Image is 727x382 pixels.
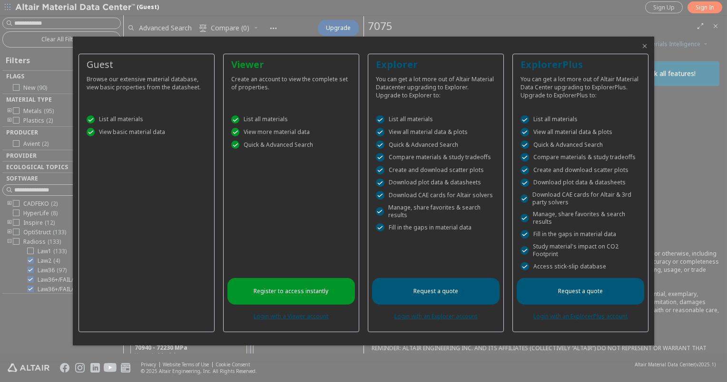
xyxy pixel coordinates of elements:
[376,223,496,232] div: Fill in the gaps in material data
[521,166,640,174] div: Create and download scatter plots
[254,312,328,320] a: Login with a Viewer account
[376,58,496,71] div: Explorer
[376,141,384,149] div: 
[521,115,640,124] div: List all materials
[87,115,95,124] div: 
[87,58,206,71] div: Guest
[372,278,500,305] a: Request a quote
[376,191,496,200] div: Download CAE cards for Altair solvers
[521,58,640,71] div: ExplorerPlus
[376,128,384,136] div: 
[376,141,496,149] div: Quick & Advanced Search
[231,71,351,91] div: Create an account to view the complete set of properties.
[87,115,206,124] div: List all materials
[231,141,240,149] div: 
[376,153,496,162] div: Compare materials & study tradeoffs
[87,128,95,136] div: 
[376,166,384,174] div: 
[521,262,529,271] div: 
[376,223,384,232] div: 
[376,204,496,219] div: Manage, share favorites & search results
[376,191,384,200] div: 
[521,230,640,239] div: Fill in the gaps in material data
[521,210,640,226] div: Manage, share favorites & search results
[641,42,648,50] button: Close
[533,312,628,320] a: Login with an ExplorerPlus account
[521,179,529,187] div: 
[394,312,477,320] a: Login with an Explorer account
[231,115,240,124] div: 
[376,153,384,162] div: 
[376,179,496,187] div: Download plot data & datasheets
[87,71,206,91] div: Browse our extensive material database, view basic properties from the datasheet.
[521,115,529,124] div: 
[376,128,496,136] div: View all material data & plots
[376,179,384,187] div: 
[521,194,528,203] div: 
[231,128,351,136] div: View more material data
[376,166,496,174] div: Create and download scatter plots
[521,128,640,136] div: View all material data & plots
[521,141,640,149] div: Quick & Advanced Search
[521,191,640,206] div: Download CAE cards for Altair & 3rd party solvers
[521,246,529,255] div: 
[376,115,496,124] div: List all materials
[376,207,384,216] div: 
[376,115,384,124] div: 
[521,71,640,99] div: You can get a lot more out of Altair Material Data Center upgrading to ExplorerPlus. Upgrade to E...
[231,128,240,136] div: 
[376,71,496,99] div: You can get a lot more out of Altair Material Datacenter upgrading to Explorer. Upgrade to Explor...
[521,153,640,162] div: Compare materials & study tradeoffs
[521,214,529,222] div: 
[517,278,644,305] a: Request a quote
[521,128,529,136] div: 
[521,179,640,187] div: Download plot data & datasheets
[521,141,529,149] div: 
[521,262,640,271] div: Access stick-slip database
[231,141,351,149] div: Quick & Advanced Search
[521,153,529,162] div: 
[521,230,529,239] div: 
[521,243,640,258] div: Study material's impact on CO2 Footprint
[521,166,529,174] div: 
[227,278,355,305] a: Register to access instantly
[231,58,351,71] div: Viewer
[87,128,206,136] div: View basic material data
[231,115,351,124] div: List all materials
